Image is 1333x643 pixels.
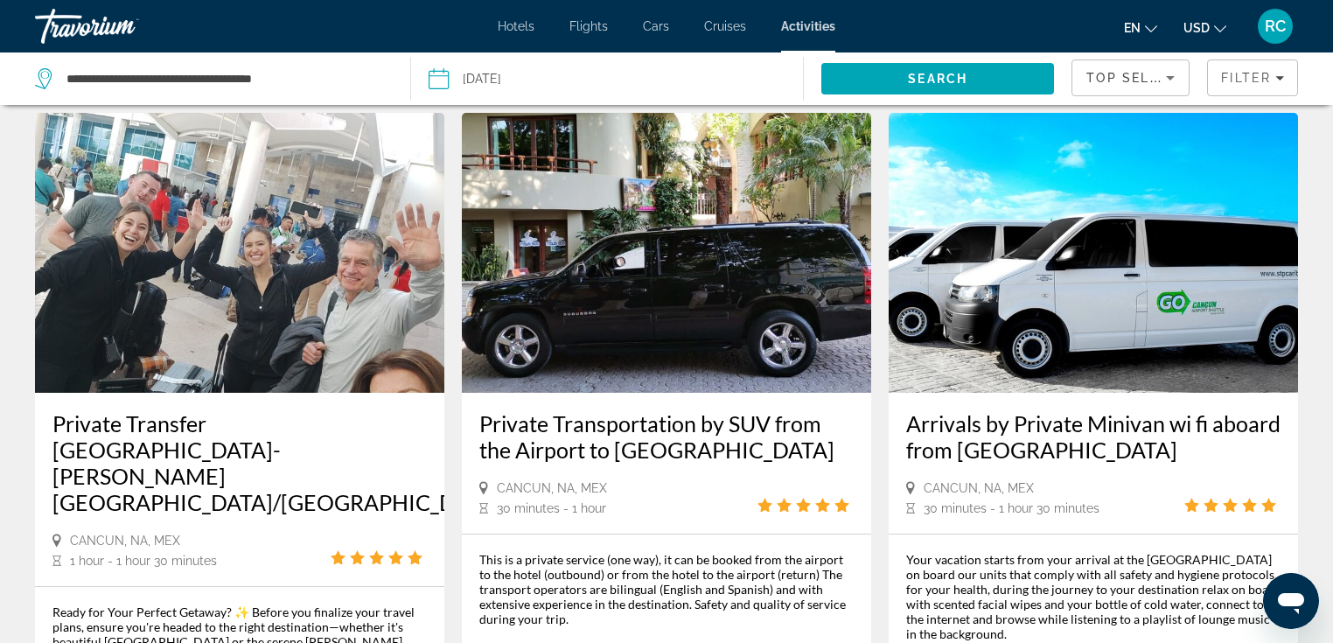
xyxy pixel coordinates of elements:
[70,554,217,568] span: 1 hour - 1 hour 30 minutes
[1253,8,1298,45] button: User Menu
[1124,21,1141,35] span: en
[52,410,427,515] a: Private Transfer [GEOGRAPHIC_DATA]- [PERSON_NAME][GEOGRAPHIC_DATA]/[GEOGRAPHIC_DATA]
[924,481,1034,495] span: Cancun, NA, MEX
[429,52,804,105] button: [DATE]Date: Oct 8, 2025
[65,66,384,92] input: Search destination
[643,19,669,33] a: Cars
[497,501,606,515] span: 30 minutes - 1 hour
[1263,573,1319,629] iframe: Button to launch messaging window
[908,72,967,86] span: Search
[498,19,534,33] a: Hotels
[1183,21,1210,35] span: USD
[70,534,180,548] span: Cancun, NA, MEX
[1207,59,1298,96] button: Filters
[479,410,854,463] a: Private Transportation by SUV from the Airport to [GEOGRAPHIC_DATA]
[479,552,854,626] div: This is a private service (one way), it can be booked from the airport to the hotel (outbound) or...
[1221,71,1271,85] span: Filter
[1265,17,1286,35] span: RC
[924,501,1099,515] span: 30 minutes - 1 hour 30 minutes
[906,410,1281,463] a: Arrivals by Private Minivan wi fi aboard from [GEOGRAPHIC_DATA]
[1183,15,1226,40] button: Change currency
[781,19,835,33] a: Activities
[569,19,608,33] a: Flights
[35,113,444,393] img: Private Transfer Cancun & Airport- Costa Mujeres/Playa Mujeres
[889,113,1298,393] img: Arrivals by Private Minivan wi fi aboard from Cancun Airport
[821,63,1054,94] button: Search
[497,481,607,495] span: Cancun, NA, MEX
[1124,15,1157,40] button: Change language
[704,19,746,33] a: Cruises
[35,3,210,49] a: Travorium
[462,113,871,393] img: Private Transportation by SUV from the Airport to Cancun Hotel Zone
[1086,67,1175,88] mat-select: Sort by
[1086,71,1186,85] span: Top Sellers
[906,552,1281,641] div: Your vacation starts from your arrival at the [GEOGRAPHIC_DATA] on board our units that comply wi...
